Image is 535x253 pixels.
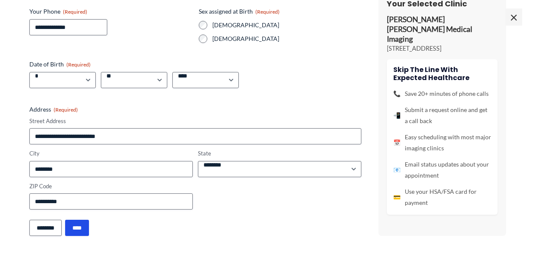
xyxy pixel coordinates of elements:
span: 📅 [393,137,401,148]
li: Submit a request online and get a call back [393,104,491,126]
label: ZIP Code [29,182,193,190]
span: (Required) [54,106,78,113]
span: 📞 [393,88,401,99]
label: Your Phone [29,7,192,16]
legend: Sex assigned at Birth [199,7,280,16]
label: State [198,149,361,158]
li: Use your HSA/FSA card for payment [393,186,491,208]
span: (Required) [63,9,87,15]
li: Email status updates about your appointment [393,159,491,181]
label: [DEMOGRAPHIC_DATA] [212,34,361,43]
span: 📧 [393,164,401,175]
h4: Skip the line with Expected Healthcare [393,66,491,82]
p: [STREET_ADDRESS] [387,44,498,53]
span: (Required) [66,61,91,68]
span: 📲 [393,110,401,121]
li: Save 20+ minutes of phone calls [393,88,491,99]
legend: Date of Birth [29,60,91,69]
span: × [505,9,522,26]
legend: Address [29,105,78,114]
li: Easy scheduling with most major imaging clinics [393,132,491,154]
label: [DEMOGRAPHIC_DATA] [212,21,361,29]
label: City [29,149,193,158]
p: [PERSON_NAME] [PERSON_NAME] Medical Imaging [387,15,498,45]
label: Street Address [29,117,361,125]
span: 💳 [393,192,401,203]
span: (Required) [255,9,280,15]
